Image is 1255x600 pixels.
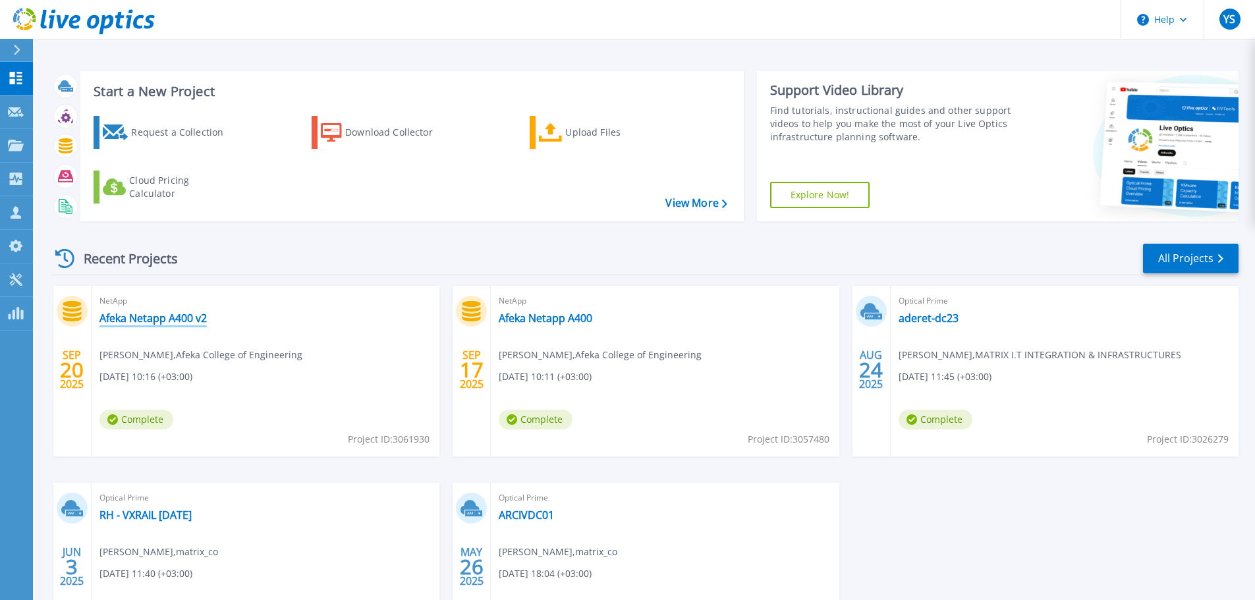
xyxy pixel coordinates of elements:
span: Complete [899,410,972,429]
a: View More [665,197,727,209]
div: Download Collector [345,119,451,146]
div: Request a Collection [131,119,237,146]
a: Explore Now! [770,182,870,208]
div: Cloud Pricing Calculator [129,174,235,200]
div: AUG 2025 [858,346,883,394]
span: 3 [66,561,78,572]
span: 26 [460,561,484,572]
div: JUN 2025 [59,543,84,591]
div: Upload Files [565,119,671,146]
span: [PERSON_NAME] , Afeka College of Engineering [99,348,302,362]
a: Request a Collection [94,116,240,149]
span: Project ID: 3057480 [748,432,829,447]
span: NetApp [499,294,831,308]
a: All Projects [1143,244,1239,273]
span: Project ID: 3061930 [348,432,430,447]
div: SEP 2025 [59,346,84,394]
a: Cloud Pricing Calculator [94,171,240,204]
a: Afeka Netapp A400 [499,312,592,325]
span: [DATE] 11:45 (+03:00) [899,369,991,384]
span: Complete [99,410,173,429]
a: Download Collector [312,116,459,149]
a: RH - VXRAIL [DATE] [99,508,192,522]
span: 24 [859,364,883,375]
a: Afeka Netapp A400 v2 [99,312,207,325]
span: [DATE] 18:04 (+03:00) [499,566,592,581]
span: [DATE] 10:16 (+03:00) [99,369,192,384]
h3: Start a New Project [94,84,727,99]
div: Support Video Library [770,82,1016,99]
span: 20 [60,364,84,375]
span: [DATE] 10:11 (+03:00) [499,369,592,384]
span: [PERSON_NAME] , matrix_co [99,545,218,559]
span: [PERSON_NAME] , Afeka College of Engineering [499,348,702,362]
span: Optical Prime [99,491,432,505]
div: Recent Projects [51,242,196,275]
span: [PERSON_NAME] , MATRIX I.T INTEGRATION & INFRASTRUCTURES [899,348,1181,362]
div: SEP 2025 [459,346,484,394]
div: Find tutorials, instructional guides and other support videos to help you make the most of your L... [770,104,1016,144]
a: ARCIVDC01 [499,508,554,522]
span: Optical Prime [899,294,1231,308]
span: Optical Prime [499,491,831,505]
span: YS [1223,14,1235,24]
span: Complete [499,410,572,429]
div: MAY 2025 [459,543,484,591]
a: Upload Files [530,116,677,149]
span: [DATE] 11:40 (+03:00) [99,566,192,581]
span: NetApp [99,294,432,308]
span: Project ID: 3026279 [1147,432,1229,447]
span: [PERSON_NAME] , matrix_co [499,545,617,559]
span: 17 [460,364,484,375]
a: aderet-dc23 [899,312,959,325]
